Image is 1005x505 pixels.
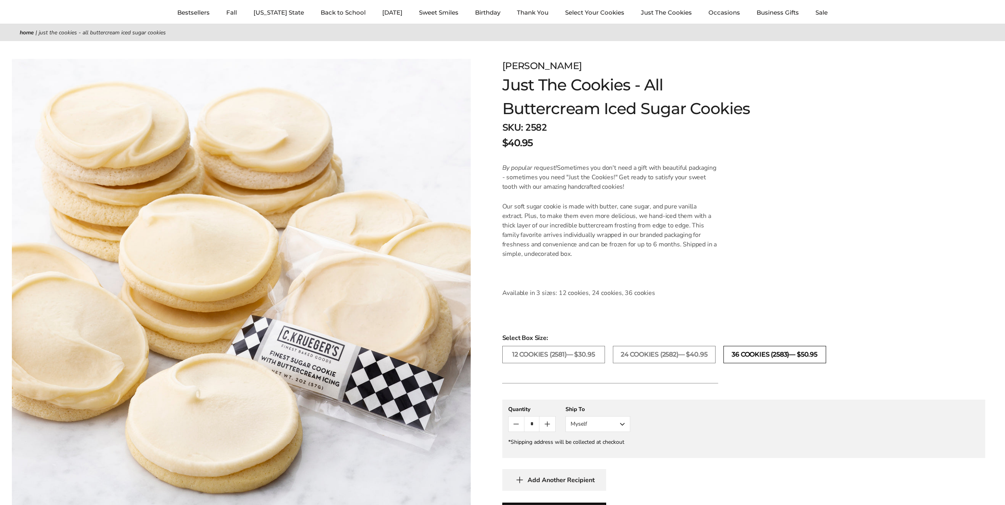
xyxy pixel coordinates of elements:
[502,163,718,191] p: Sometimes you don't need a gift with beautiful packaging - sometimes you need "Just the Cookies!"...
[502,288,718,298] p: Available in 3 sizes: 12 cookies, 24 cookies, 36 cookies
[36,29,37,36] span: |
[475,9,500,16] a: Birthday
[815,9,828,16] a: Sale
[39,29,166,36] span: Just The Cookies - All Buttercream Iced Sugar Cookies
[708,9,740,16] a: Occasions
[508,438,979,446] div: *Shipping address will be collected at checkout
[502,121,523,134] strong: SKU:
[502,73,754,120] h1: Just The Cookies - All Buttercream Iced Sugar Cookies
[502,163,557,172] em: By popular request!
[502,469,606,491] button: Add Another Recipient
[321,9,366,16] a: Back to School
[502,136,533,150] span: $40.95
[723,346,826,363] label: 36 COOKIES (2583)— $50.95
[641,9,692,16] a: Just The Cookies
[502,202,718,259] p: Our soft sugar cookie is made with butter, cane sugar, and pure vanilla extract. Plus, to make th...
[525,121,547,134] span: 2582
[502,346,605,363] label: 12 COOKIES (2581)— $30.95
[517,9,549,16] a: Thank You
[565,406,630,413] div: Ship To
[382,9,402,16] a: [DATE]
[757,9,799,16] a: Business Gifts
[509,417,524,432] button: Count minus
[565,416,630,432] button: Myself
[613,346,716,363] label: 24 COOKIES (2582)— $40.95
[254,9,304,16] a: [US_STATE] State
[177,9,210,16] a: Bestsellers
[502,333,985,343] span: Select Box Size:
[502,400,985,458] gfm-form: New recipient
[20,28,985,37] nav: breadcrumbs
[508,406,556,413] div: Quantity
[20,29,34,36] a: Home
[226,9,237,16] a: Fall
[565,9,624,16] a: Select Your Cookies
[419,9,458,16] a: Sweet Smiles
[6,475,82,499] iframe: Sign Up via Text for Offers
[524,417,539,432] input: Quantity
[539,417,555,432] button: Count plus
[528,476,595,484] span: Add Another Recipient
[502,59,754,73] div: [PERSON_NAME]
